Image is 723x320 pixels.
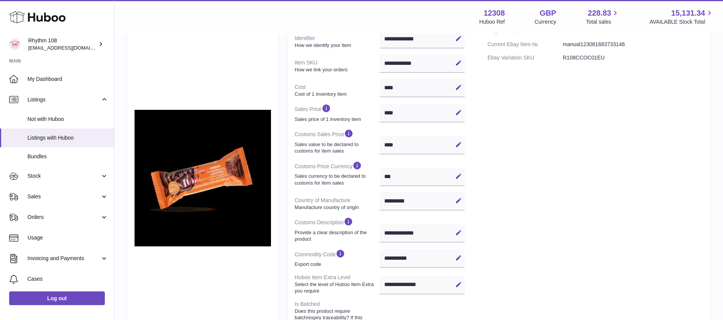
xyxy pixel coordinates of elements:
strong: How we link your orders [295,66,378,73]
span: Total sales [586,18,620,26]
dt: Huboo Item Extra Level [295,271,380,297]
span: [EMAIL_ADDRESS][DOMAIN_NAME] [28,45,112,51]
strong: 12308 [484,8,505,18]
strong: Sales price of 1 inventory item [295,116,378,123]
a: 228.83 Total sales [586,8,620,26]
span: Stock [27,172,100,180]
dt: Commodity Code [295,246,380,271]
dd: R108CCOC01EU [563,51,703,64]
span: My Dashboard [27,76,108,83]
dt: Country of Manufacture [295,194,380,214]
dt: Customs Sales Price [295,125,380,157]
strong: Provide a clear description of the product [295,229,378,243]
span: Usage [27,234,108,241]
dt: Cost [295,80,380,100]
span: Listings [27,96,100,103]
img: orders@rhythm108.com [9,39,21,50]
span: Orders [27,214,100,221]
strong: Manufacture country of origin [295,204,378,211]
span: Sales [27,193,100,200]
span: Cases [27,275,108,283]
dt: Current Ebay Item № [487,38,563,51]
dt: Customs Description [295,214,380,245]
span: Listings with Huboo [27,134,108,142]
strong: Export code [295,261,378,268]
a: 15,131.34 AVAILABLE Stock Total [649,8,714,26]
span: AVAILABLE Stock Total [649,18,714,26]
dt: Identifier [295,32,380,51]
strong: How we identify your item [295,42,378,49]
dt: Ebay Variation SKU [487,51,563,64]
span: 15,131.34 [671,8,705,18]
span: Bundles [27,153,108,160]
span: Not with Huboo [27,116,108,123]
strong: Sales currency to be declared to customs for item sales [295,173,378,186]
span: Invoicing and Payments [27,255,100,262]
span: 228.83 [588,8,611,18]
dd: manual123081683733146 [563,38,703,51]
strong: Sales value to be declared to customs for item sales [295,141,378,154]
strong: GBP [540,8,556,18]
strong: Select the level of Huboo Item Extra you require [295,281,378,294]
a: Log out [9,291,105,305]
div: Huboo Ref [479,18,505,26]
dt: Sales Price [295,100,380,125]
dt: Item SKU [295,56,380,76]
dt: Customs Price Currency [295,158,380,189]
div: Currency [535,18,556,26]
img: 123081684745551.jpg [135,110,271,246]
strong: Cost of 1 inventory item [295,91,378,98]
div: Rhythm 108 [28,37,97,51]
